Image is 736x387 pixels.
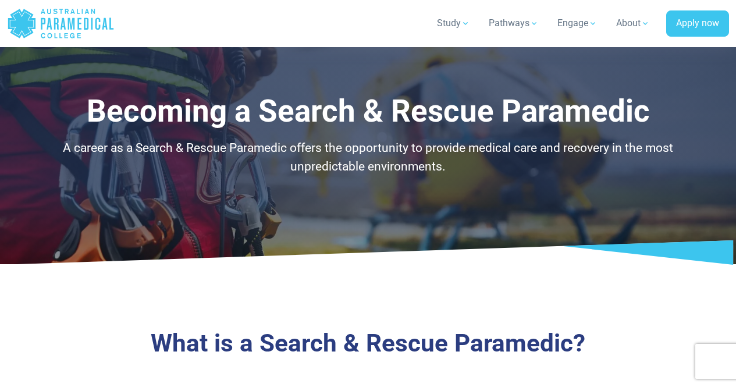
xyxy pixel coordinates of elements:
a: Engage [550,7,605,40]
h1: Becoming a Search & Rescue Paramedic [61,93,675,130]
h3: What is a Search & Rescue Paramedic? [61,329,675,358]
a: Apply now [666,10,729,37]
a: About [609,7,657,40]
a: Pathways [482,7,546,40]
a: Study [430,7,477,40]
a: Australian Paramedical College [7,5,115,42]
span: A career as a Search & Rescue Paramedic offers the opportunity to provide medical care and recove... [63,141,673,173]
